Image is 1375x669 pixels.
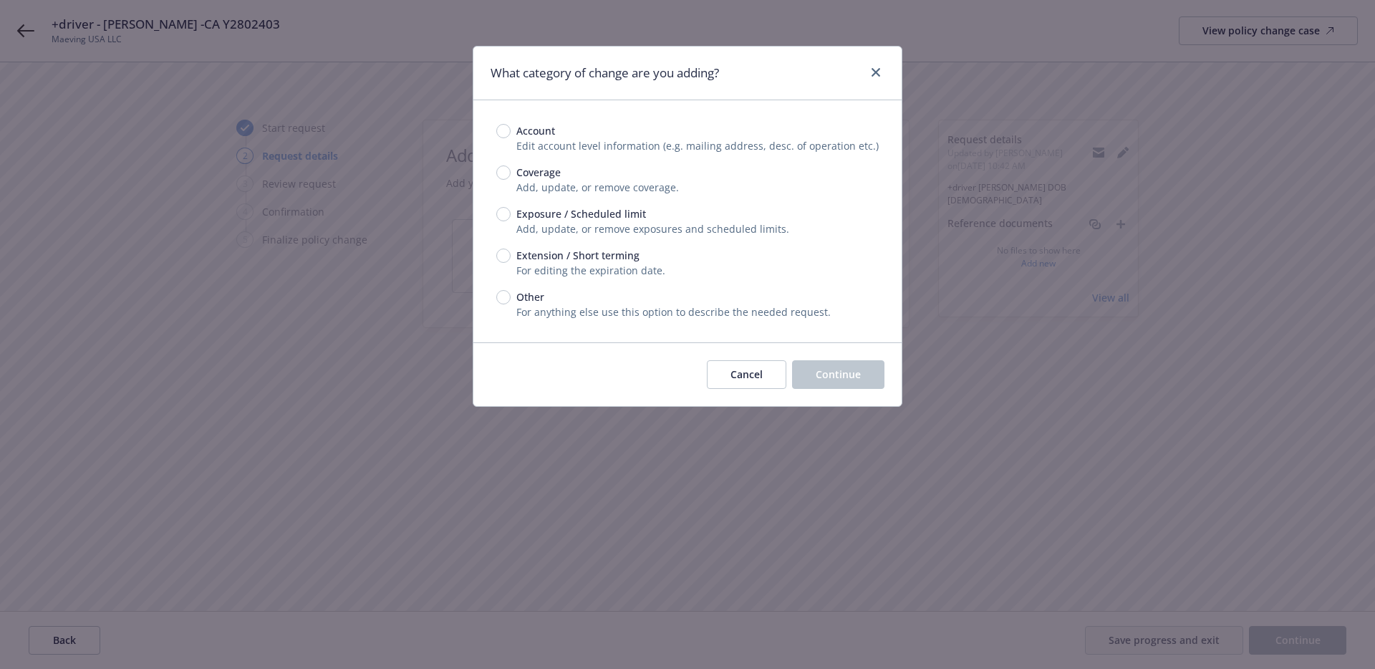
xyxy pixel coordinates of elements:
[496,124,511,138] input: Account
[516,139,879,153] span: Edit account level information (e.g. mailing address, desc. of operation etc.)
[496,165,511,180] input: Coverage
[516,165,561,180] span: Coverage
[496,290,511,304] input: Other
[516,181,679,194] span: Add, update, or remove coverage.
[516,222,789,236] span: Add, update, or remove exposures and scheduled limits.
[516,248,640,263] span: Extension / Short terming
[491,64,719,82] h1: What category of change are you adding?
[516,206,646,221] span: Exposure / Scheduled limit
[516,123,555,138] span: Account
[516,305,831,319] span: For anything else use this option to describe the needed request.
[730,367,763,381] span: Cancel
[496,249,511,263] input: Extension / Short terming
[816,367,861,381] span: Continue
[867,64,884,81] a: close
[516,289,544,304] span: Other
[792,360,884,389] button: Continue
[496,207,511,221] input: Exposure / Scheduled limit
[707,360,786,389] button: Cancel
[516,264,665,277] span: For editing the expiration date.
